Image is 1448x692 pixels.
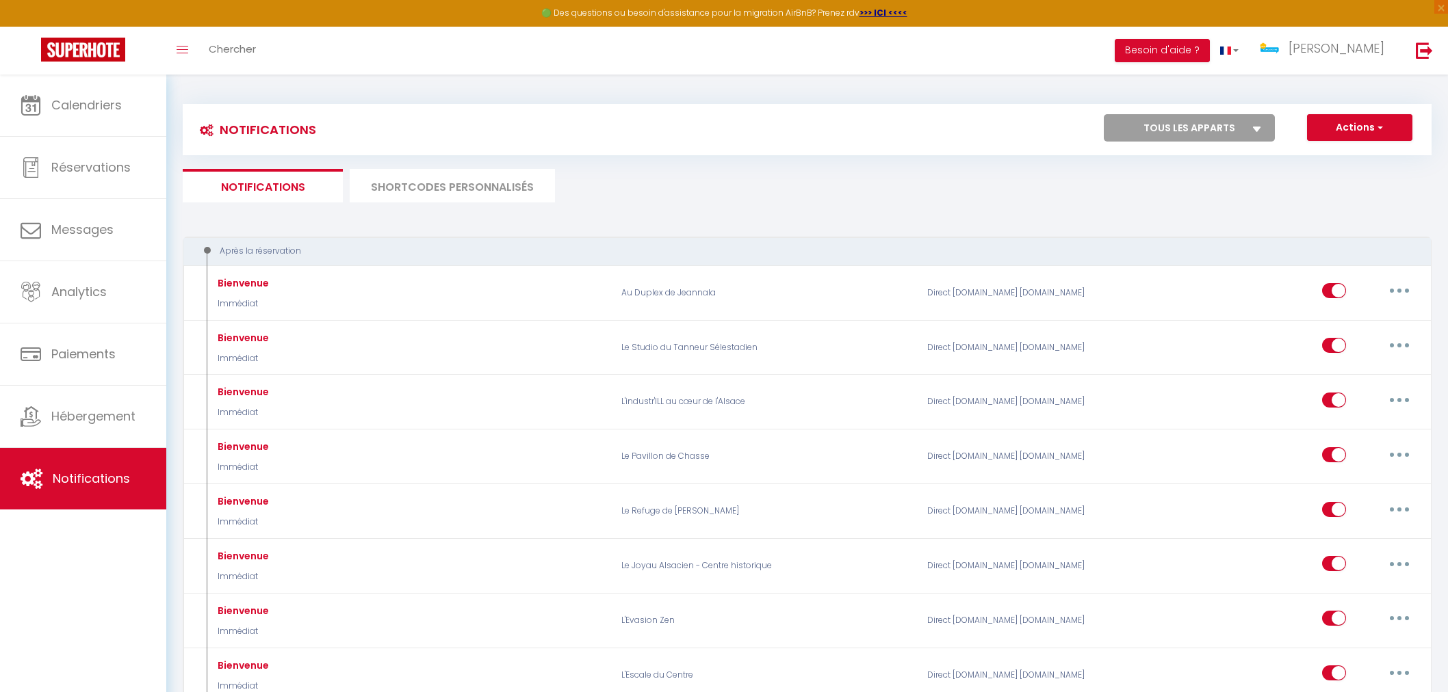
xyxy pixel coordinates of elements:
[214,352,269,365] p: Immédiat
[612,437,918,477] p: Le Pavillon de Chasse
[209,42,256,56] span: Chercher
[350,169,555,202] li: SHORTCODES PERSONNALISÉS
[612,382,918,422] p: L'industr'ILL au cœur de l'Alsace
[1249,27,1401,75] a: ... [PERSON_NAME]
[214,603,269,618] div: Bienvenue
[214,461,269,474] p: Immédiat
[51,159,131,176] span: Réservations
[918,600,1122,640] div: Direct [DOMAIN_NAME] [DOMAIN_NAME]
[41,38,125,62] img: Super Booking
[1259,39,1280,58] img: ...
[214,406,269,419] p: Immédiat
[214,658,269,673] div: Bienvenue
[918,328,1122,367] div: Direct [DOMAIN_NAME] [DOMAIN_NAME]
[612,328,918,367] p: Le Studio du Tanneur Sélestadien
[214,516,269,529] p: Immédiat
[918,273,1122,312] div: Direct [DOMAIN_NAME] [DOMAIN_NAME]
[214,439,269,454] div: Bienvenue
[214,276,269,291] div: Bienvenue
[612,273,918,312] p: Au Duplex de Jeannala
[214,384,269,399] div: Bienvenue
[612,546,918,585] p: Le Joyau Alsacien - Centre historique
[51,96,122,114] span: Calendriers
[859,7,907,18] a: >>> ICI <<<<
[51,408,135,425] span: Hébergement
[918,546,1122,585] div: Direct [DOMAIN_NAME] [DOMAIN_NAME]
[214,494,269,509] div: Bienvenue
[51,345,116,362] span: Paiements
[51,221,114,238] span: Messages
[918,492,1122,531] div: Direct [DOMAIN_NAME] [DOMAIN_NAME]
[612,600,918,640] p: L'Evasion Zen
[918,382,1122,422] div: Direct [DOMAIN_NAME] [DOMAIN_NAME]
[1307,114,1412,142] button: Actions
[198,27,266,75] a: Chercher
[214,330,269,345] div: Bienvenue
[1289,40,1384,57] span: [PERSON_NAME]
[214,570,269,583] p: Immédiat
[1115,39,1210,62] button: Besoin d'aide ?
[214,297,269,310] p: Immédiat
[918,437,1122,477] div: Direct [DOMAIN_NAME] [DOMAIN_NAME]
[214,548,269,563] div: Bienvenue
[51,283,107,300] span: Analytics
[612,492,918,531] p: Le Refuge de [PERSON_NAME]
[214,625,269,638] p: Immédiat
[53,470,130,487] span: Notifications
[193,114,316,145] h3: Notifications
[183,169,343,202] li: Notifications
[196,245,1395,258] div: Après la réservation
[1416,42,1433,59] img: logout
